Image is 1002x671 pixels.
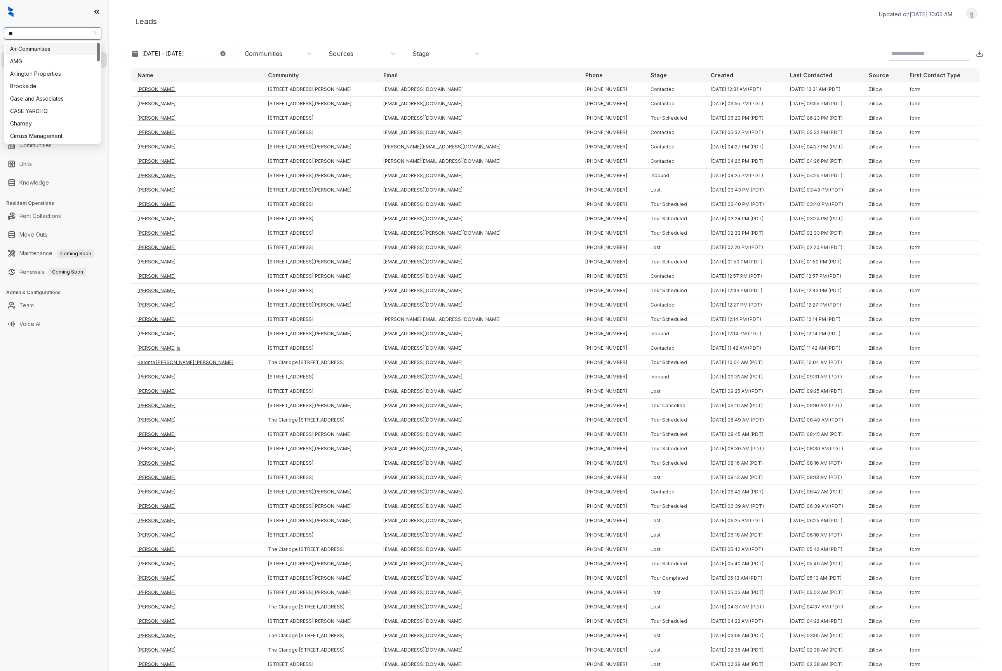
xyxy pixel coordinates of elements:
td: form [903,442,979,456]
td: [STREET_ADDRESS] [262,226,377,241]
td: [STREET_ADDRESS][PERSON_NAME] [262,269,377,284]
td: Lost [644,183,705,197]
div: Case and Associates [5,92,100,105]
p: Updated on [DATE] 10:05 AM [879,10,952,18]
p: Source [869,71,889,79]
td: [STREET_ADDRESS] [262,384,377,399]
td: Tour Scheduled [644,442,705,456]
td: Contacted [644,125,705,140]
td: [DATE] 05:32 PM (PDT) [705,125,783,140]
td: Zillow [863,97,903,111]
td: form [903,399,979,413]
li: Communities [2,138,107,153]
td: Contacted [644,298,705,312]
td: Zillow [863,169,903,183]
td: [STREET_ADDRESS] [262,456,377,471]
div: Charney [5,117,100,130]
td: [STREET_ADDRESS] [262,212,377,226]
td: [PHONE_NUMBER] [579,255,644,269]
td: [STREET_ADDRESS][PERSON_NAME] [262,97,377,111]
td: Zillow [863,327,903,341]
td: form [903,312,979,327]
td: Tour Scheduled [644,456,705,471]
td: Tour Scheduled [644,212,705,226]
td: [STREET_ADDRESS] [262,125,377,140]
div: Cirruss Management [5,130,100,142]
td: [PERSON_NAME] [131,111,262,125]
td: [DATE] 12:31 AM (PDT) [784,82,863,97]
td: [PERSON_NAME] [131,413,262,427]
td: [STREET_ADDRESS] [262,341,377,356]
td: [PHONE_NUMBER] [579,82,644,97]
li: Units [2,156,107,172]
td: [DATE] 08:30 AM (PDT) [705,442,783,456]
td: Contacted [644,82,705,97]
td: [EMAIL_ADDRESS][DOMAIN_NAME] [377,125,579,140]
td: [DATE] 06:23 PM (PDT) [705,111,783,125]
td: [DATE] 12:43 PM (PDT) [705,284,783,298]
td: [DATE] 05:32 PM (PDT) [784,125,863,140]
td: [PHONE_NUMBER] [579,384,644,399]
td: [PERSON_NAME] [131,241,262,255]
td: [PHONE_NUMBER] [579,111,644,125]
td: [EMAIL_ADDRESS][DOMAIN_NAME] [377,427,579,442]
td: [DATE] 10:04 AM (PDT) [705,356,783,370]
td: Zillow [863,154,903,169]
td: [PHONE_NUMBER] [579,370,644,384]
td: [DATE] 04:26 PM (PDT) [784,154,863,169]
td: [STREET_ADDRESS][PERSON_NAME] [262,169,377,183]
td: Zillow [863,125,903,140]
div: AMG [5,55,100,68]
td: [PERSON_NAME] [131,97,262,111]
td: form [903,298,979,312]
a: Team [19,298,34,313]
h3: Admin & Configurations [6,289,108,296]
td: Zillow [863,212,903,226]
td: [PHONE_NUMBER] [579,312,644,327]
td: The Claridge [STREET_ADDRESS] [262,413,377,427]
a: Units [19,156,32,172]
td: [EMAIL_ADDRESS][DOMAIN_NAME] [377,269,579,284]
td: Tour Cancelled [644,399,705,413]
td: [EMAIL_ADDRESS][DOMAIN_NAME] [377,413,579,427]
td: [DATE] 09:25 AM (PDT) [705,384,783,399]
td: [PERSON_NAME] [131,399,262,413]
td: Tour Scheduled [644,356,705,370]
td: Zillow [863,82,903,97]
td: Zillow [863,413,903,427]
td: Zillow [863,140,903,154]
td: Zillow [863,197,903,212]
td: [PHONE_NUMBER] [579,413,644,427]
td: [DATE] 04:27 PM (PDT) [705,140,783,154]
td: [DATE] 08:45 AM (PDT) [784,427,863,442]
td: [DATE] 12:14 PM (PDT) [705,327,783,341]
td: Tour Scheduled [644,255,705,269]
td: [EMAIL_ADDRESS][DOMAIN_NAME] [377,97,579,111]
td: [PERSON_NAME] [131,82,262,97]
td: [EMAIL_ADDRESS][DOMAIN_NAME] [377,212,579,226]
td: [EMAIL_ADDRESS][DOMAIN_NAME] [377,341,579,356]
td: Inbound [644,370,705,384]
td: Tour Scheduled [644,197,705,212]
div: Stage [412,49,429,58]
img: Download [976,50,983,58]
span: Coming Soon [49,268,86,276]
td: Keionta [PERSON_NAME] [PERSON_NAME] [131,356,262,370]
td: [PHONE_NUMBER] [579,97,644,111]
li: Renewals [2,264,107,280]
td: form [903,97,979,111]
td: Zillow [863,269,903,284]
td: [DATE] 03:43 PM (PDT) [784,183,863,197]
td: [EMAIL_ADDRESS][DOMAIN_NAME] [377,442,579,456]
img: logo [8,6,14,17]
td: [DATE] 12:57 PM (PDT) [784,269,863,284]
td: form [903,370,979,384]
td: form [903,356,979,370]
td: Tour Scheduled [644,111,705,125]
td: Zillow [863,399,903,413]
td: The Claridge [STREET_ADDRESS] [262,356,377,370]
td: [STREET_ADDRESS][PERSON_NAME] [262,82,377,97]
td: [PHONE_NUMBER] [579,269,644,284]
td: [STREET_ADDRESS] [262,312,377,327]
td: [PHONE_NUMBER] [579,183,644,197]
